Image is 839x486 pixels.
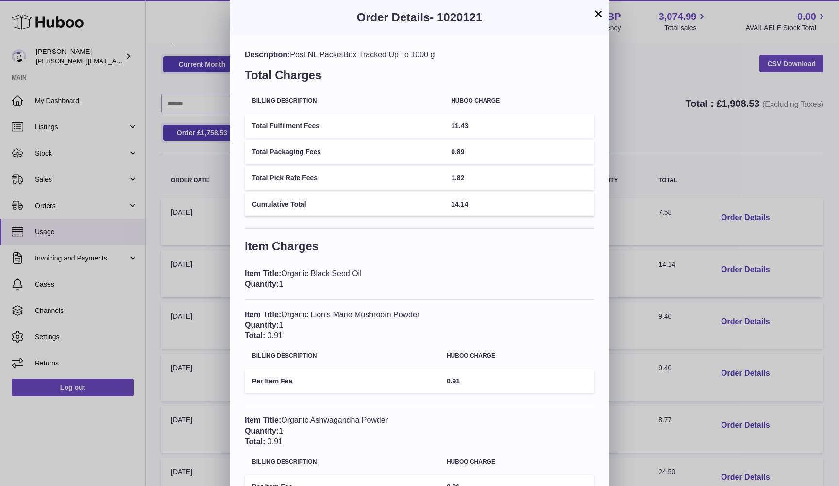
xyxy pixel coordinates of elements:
span: Item Title: [245,416,281,424]
td: Per Item Fee [245,369,439,393]
span: - 1020121 [430,11,482,24]
th: Billing Description [245,451,439,472]
td: Total Packaging Fees [245,140,444,164]
th: Huboo charge [444,90,594,111]
div: Organic Lion's Mane Mushroom Powder 1 [245,310,594,341]
span: 0.89 [451,148,464,156]
td: Total Fulfilment Fees [245,114,444,138]
div: Organic Black Seed Oil 1 [245,268,594,289]
div: Post NL PacketBox Tracked Up To 1000 g [245,50,594,60]
button: × [592,8,604,19]
th: Billing Description [245,90,444,111]
td: Total Pick Rate Fees [245,166,444,190]
th: Huboo charge [439,346,594,366]
span: 0.91 [268,437,283,446]
span: 0.91 [447,377,460,385]
span: 0.91 [268,331,283,340]
div: Organic Ashwagandha Powder 1 [245,415,594,447]
span: Total: [245,437,265,446]
span: Total: [245,331,265,340]
span: Description: [245,51,290,59]
h3: Order Details [245,10,594,25]
span: Quantity: [245,427,279,435]
span: Item Title: [245,311,281,319]
span: Item Title: [245,269,281,278]
span: Quantity: [245,280,279,288]
h3: Total Charges [245,68,594,88]
th: Huboo charge [439,451,594,472]
h3: Item Charges [245,239,594,259]
th: Billing Description [245,346,439,366]
span: 14.14 [451,200,468,208]
span: 11.43 [451,122,468,130]
td: Cumulative Total [245,192,444,216]
span: 1.82 [451,174,464,182]
span: Quantity: [245,321,279,329]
